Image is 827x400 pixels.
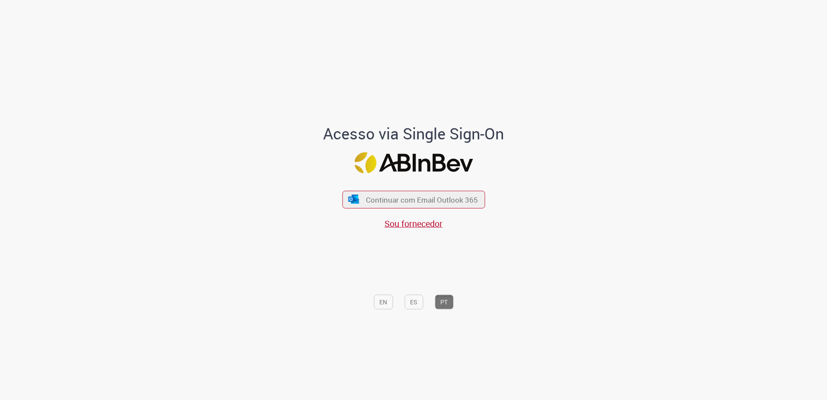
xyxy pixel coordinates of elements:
img: Logo ABInBev [354,152,473,174]
button: PT [435,294,453,309]
button: EN [374,294,393,309]
h1: Acesso via Single Sign-On [294,125,534,142]
a: Sou fornecedor [385,218,442,229]
button: ícone Azure/Microsoft 360 Continuar com Email Outlook 365 [342,190,485,208]
img: ícone Azure/Microsoft 360 [348,195,360,204]
span: Continuar com Email Outlook 365 [366,194,478,204]
button: ES [404,294,423,309]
